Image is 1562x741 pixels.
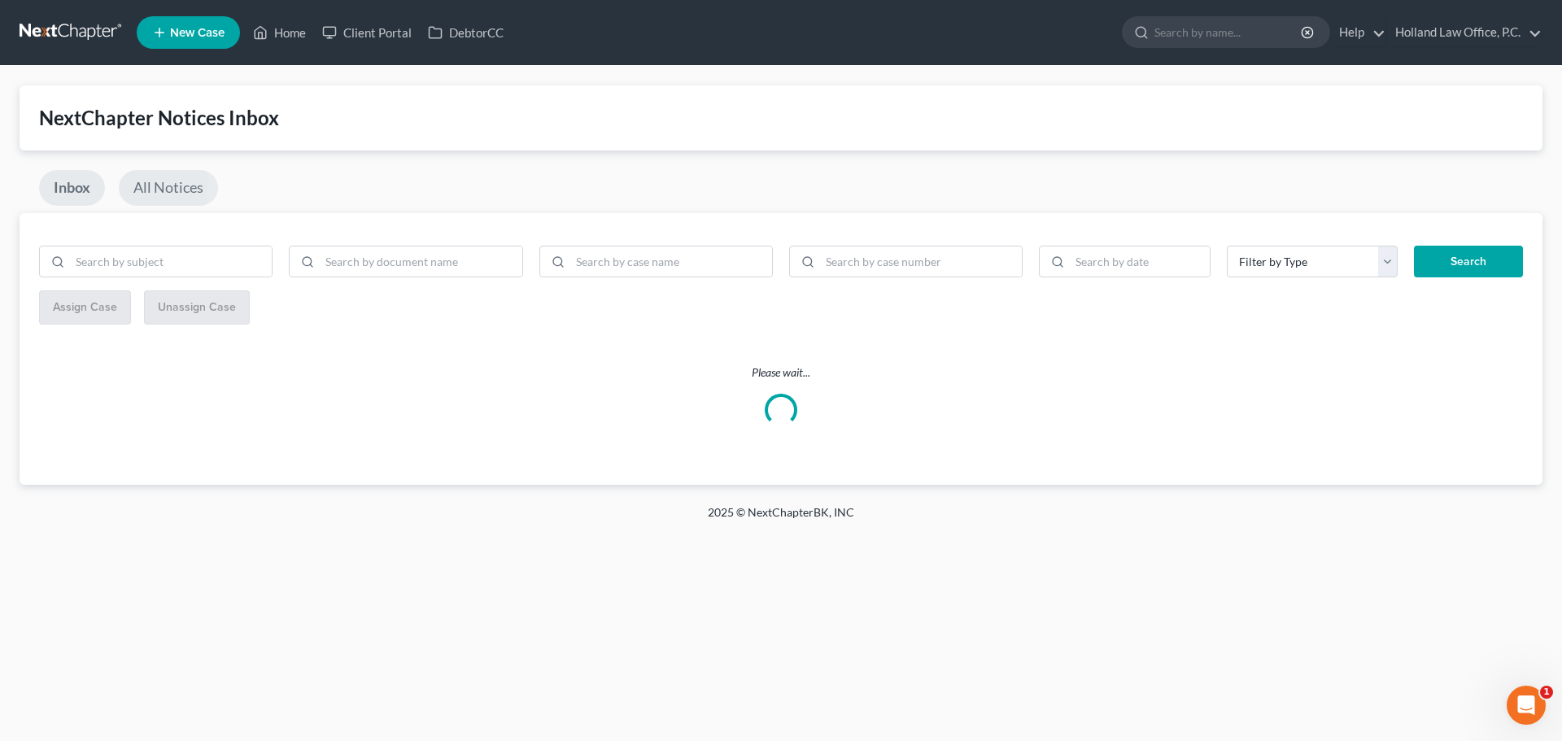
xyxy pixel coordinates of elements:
input: Search by subject [70,246,272,277]
input: Search by date [1070,246,1210,277]
a: DebtorCC [420,18,512,47]
a: Holland Law Office, P.C. [1387,18,1542,47]
div: NextChapter Notices Inbox [39,105,1523,131]
a: Home [245,18,314,47]
div: 2025 © NextChapterBK, INC [317,504,1245,534]
span: New Case [170,27,225,39]
input: Search by name... [1154,17,1303,47]
a: All Notices [119,170,218,206]
a: Inbox [39,170,105,206]
p: Please wait... [20,364,1542,381]
input: Search by document name [320,246,521,277]
span: 1 [1540,686,1553,699]
input: Search by case name [570,246,772,277]
button: Search [1414,246,1523,278]
iframe: Intercom live chat [1507,686,1546,725]
a: Client Portal [314,18,420,47]
input: Search by case number [820,246,1022,277]
a: Help [1331,18,1385,47]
